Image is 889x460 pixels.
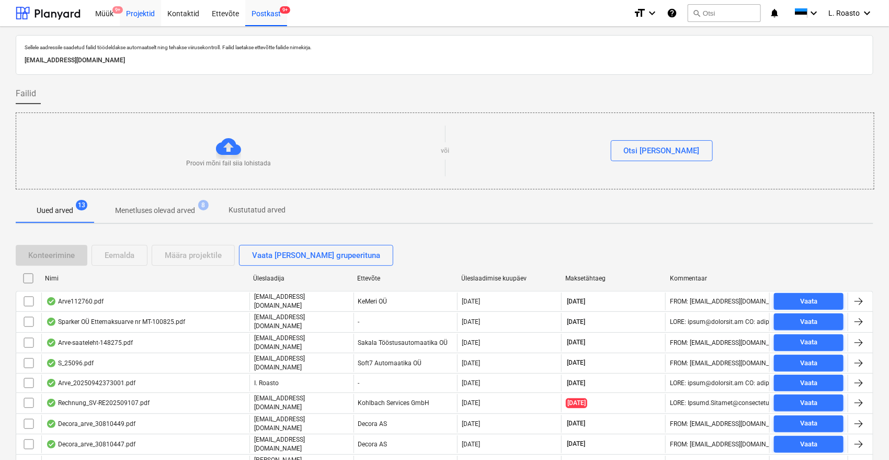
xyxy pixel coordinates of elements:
p: I. Roasto [254,379,279,388]
p: [EMAIL_ADDRESS][DOMAIN_NAME] [254,313,349,331]
div: Vaata [800,336,817,349]
span: L. Roasto [828,9,860,17]
i: keyboard_arrow_down [646,7,658,19]
div: Andmed failist loetud [46,440,56,448]
div: Decora AS [354,435,458,453]
p: Kustutatud arved [229,205,286,216]
p: Proovi mõni fail siia lohistada [186,159,271,168]
i: format_size [633,7,646,19]
button: Vaata [774,313,844,330]
div: Proovi mõni fail siia lohistadavõiOtsi [PERSON_NAME] [16,113,874,189]
button: Vaata [774,395,844,411]
div: Arve-saateleht-148275.pdf [46,339,133,347]
div: Arve112760.pdf [46,297,104,306]
span: Failid [16,87,36,100]
div: Soft7 Automaatika OÜ [354,354,458,372]
div: Sparker OÜ Ettemaksuarve nr MT-100825.pdf [46,318,185,326]
div: Üleslaadimise kuupäev [462,275,557,282]
button: Vaata [774,436,844,453]
div: Arve_20250942373001.pdf [46,379,135,387]
div: Andmed failist loetud [46,318,56,326]
div: Vaata [800,357,817,369]
p: [EMAIL_ADDRESS][DOMAIN_NAME] [254,394,349,412]
p: [EMAIL_ADDRESS][DOMAIN_NAME] [254,293,349,310]
div: Kohlbach Services GmbH [354,394,458,412]
span: 13 [76,200,87,210]
div: Vaata [800,296,817,308]
div: Andmed failist loetud [46,339,56,347]
div: Andmed failist loetud [46,359,56,367]
div: Vaata [800,377,817,389]
span: [DATE] [566,398,587,408]
div: KeMeri OÜ [354,293,458,310]
button: Vaata [774,355,844,372]
span: 8 [198,200,209,210]
p: Menetluses olevad arved [115,205,195,216]
div: Andmed failist loetud [46,379,56,387]
div: [DATE] [462,298,480,305]
button: Vaata [774,416,844,432]
p: [EMAIL_ADDRESS][DOMAIN_NAME] [254,415,349,433]
div: [DATE] [462,379,480,387]
div: - [354,313,458,331]
div: [DATE] [462,339,480,346]
span: [DATE] [566,297,586,306]
div: Kommentaar [670,275,766,282]
div: [DATE] [462,420,480,428]
div: Andmed failist loetud [46,420,56,428]
button: Vaata [774,334,844,351]
button: Vaata [774,375,844,391]
div: S_25096.pdf [46,359,94,367]
button: Otsi [PERSON_NAME] [611,140,713,161]
span: search [692,9,701,17]
div: Decora_arve_30810447.pdf [46,440,135,448]
div: Decora_arve_30810449.pdf [46,420,135,428]
i: Abikeskus [667,7,677,19]
div: Vaata [800,397,817,409]
div: [DATE] [462,441,480,448]
p: Sellele aadressile saadetud failid töödeldakse automaatselt ning tehakse viirusekontroll. Failid ... [25,44,864,51]
div: Ettevõte [357,275,453,282]
span: [DATE] [566,440,586,448]
span: [DATE] [566,318,586,327]
p: või [441,147,449,155]
div: Andmed failist loetud [46,297,56,306]
span: 9+ [280,6,290,14]
p: [EMAIL_ADDRESS][DOMAIN_NAME] [25,55,864,66]
p: Uued arved [37,205,73,216]
div: Andmed failist loetud [46,399,56,407]
div: [DATE] [462,399,480,407]
div: Vaata [800,439,817,451]
span: [DATE] [566,338,586,347]
div: Rechnung_SV-RE202509107.pdf [46,399,150,407]
div: Sakala Tööstusautomaatika OÜ [354,334,458,352]
div: Üleslaadija [253,275,349,282]
p: [EMAIL_ADDRESS][DOMAIN_NAME] [254,334,349,352]
div: Vaata [800,418,817,430]
div: Otsi [PERSON_NAME] [624,144,700,158]
p: [EMAIL_ADDRESS][DOMAIN_NAME] [254,354,349,372]
div: Maksetähtaeg [566,275,662,282]
button: Vaata [PERSON_NAME] grupeerituna [239,245,393,266]
i: keyboard_arrow_down [861,7,873,19]
div: Vaata [800,316,817,328]
span: [DATE] [566,358,586,367]
i: notifications [769,7,780,19]
div: Nimi [45,275,245,282]
p: [EMAIL_ADDRESS][DOMAIN_NAME] [254,435,349,453]
div: Vaata [PERSON_NAME] grupeerituna [252,249,380,262]
div: [DATE] [462,360,480,367]
span: 9+ [112,6,123,14]
button: Otsi [688,4,761,22]
button: Vaata [774,293,844,310]
i: keyboard_arrow_down [807,7,820,19]
div: Decora AS [354,415,458,433]
div: - [354,375,458,391]
div: [DATE] [462,318,480,326]
span: [DATE] [566,379,586,388]
span: [DATE] [566,419,586,428]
